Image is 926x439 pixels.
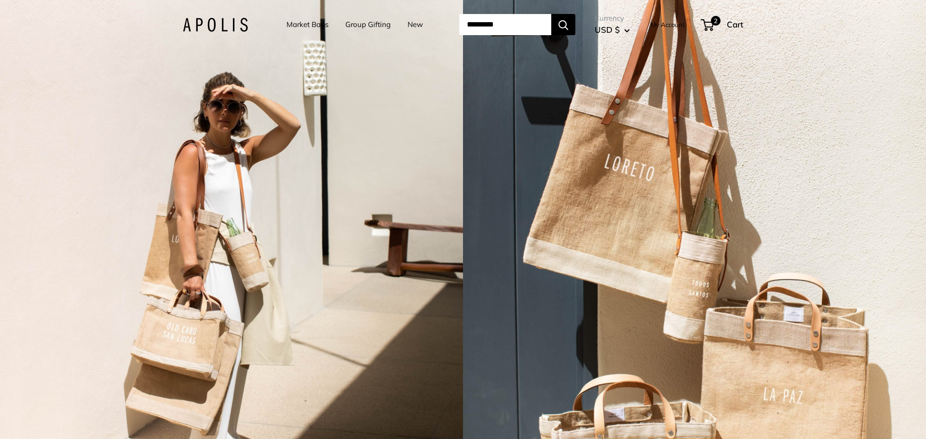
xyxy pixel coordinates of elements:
[595,22,630,38] button: USD $
[459,14,551,35] input: Search...
[651,19,685,30] a: My Account
[286,18,328,31] a: Market Bags
[711,16,721,26] span: 2
[408,18,423,31] a: New
[183,18,248,32] img: Apolis
[727,19,743,29] span: Cart
[595,25,620,35] span: USD $
[595,12,630,25] span: Currency
[345,18,391,31] a: Group Gifting
[551,14,575,35] button: Search
[702,17,743,32] a: 2 Cart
